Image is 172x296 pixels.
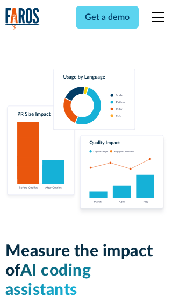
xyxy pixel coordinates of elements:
[76,6,139,29] a: Get a demo
[5,8,40,30] a: home
[145,4,167,30] div: menu
[5,69,167,216] img: Charts tracking GitHub Copilot's usage and impact on velocity and quality
[5,8,40,30] img: Logo of the analytics and reporting company Faros.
